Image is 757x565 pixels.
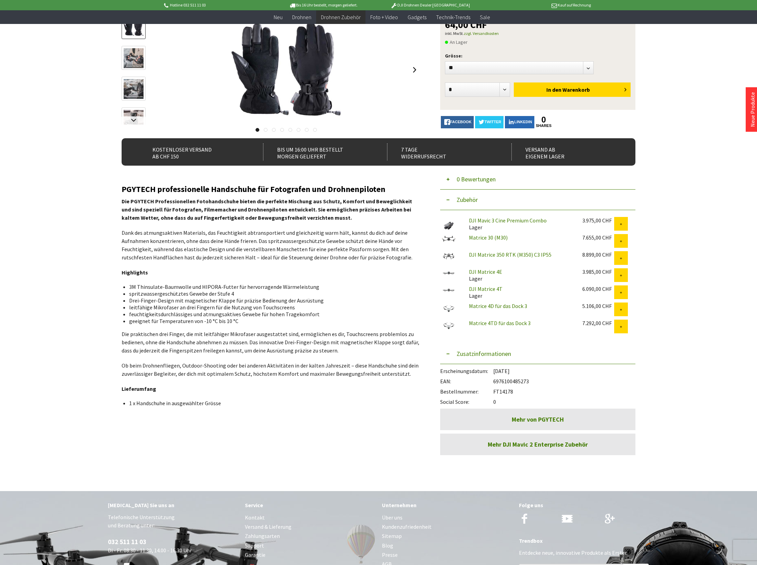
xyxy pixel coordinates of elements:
[245,513,375,522] a: Kontakt
[441,116,474,128] a: facebook
[245,541,375,550] a: Support
[408,14,426,21] span: Gadgets
[445,20,487,29] span: 64,00 CHF
[245,531,375,541] a: Zahlungsarten
[484,120,501,124] span: twitter
[484,1,591,9] p: Kauf auf Rechnung
[440,234,457,244] img: Matrice 30 (M30)
[582,303,614,309] div: 5.106,00 CHF
[365,10,403,24] a: Foto + Video
[129,400,414,407] li: 1 x Handschuhe in ausgewählter Grösse
[382,513,512,522] a: Über uns
[129,283,414,290] li: 3M Thinsulate-Baumwolle und HIPORA-Futter für hervorragende Wärmeleistung
[382,501,512,510] div: Unternehmen
[387,143,496,160] div: 7 Tage Widerrufsrecht
[129,318,414,324] li: geeignet für Temperaturen von -10 °C bis 10 °C
[245,522,375,531] a: Versand & Lieferung
[440,385,635,395] div: FT14178
[514,82,631,97] button: In den Warenkorb
[129,297,414,304] li: Drei-Finger-Design mit magnetischer Klappe für präzise Bedienung der Ausrüstung
[440,169,635,190] button: 0 Bewertungen
[274,14,283,21] span: Neu
[231,15,341,125] img: PGYTECH professionelle Handschuhe für Fotografen und Drohnenpiloten
[440,388,493,395] span: Bestellnummer:
[122,198,412,221] strong: Die PGYTECH Professionellen Fotohandschuhe bieten die perfekte Mischung aus Schutz, Komfort und B...
[445,52,631,60] p: Grösse:
[382,522,512,531] a: Kundenzufriedenheit
[445,38,468,46] span: An Lager
[440,285,457,295] img: DJI Matrice 4T
[469,251,551,258] a: DJI Matrice 350 RTK (M350) C3 IP55
[440,374,635,385] div: 6976100485273
[129,304,414,311] li: leitfähige Mikrofaser an drei Fingern für die Nutzung von Touchscreens
[519,549,649,557] p: Entdecke neue, innovative Produkte als Erster.
[440,364,635,374] div: [DATE]
[440,434,635,455] a: Mehr DJI Mavic 2 Enterprise Zubehör
[122,361,420,378] p: Ob beim Drohnenfliegen, Outdoor-Shooting oder bei anderen Aktivitäten in der kalten Jahreszeit – ...
[321,14,361,21] span: Drohnen Zubehör
[464,31,499,36] a: zzgl. Versandkosten
[440,251,457,261] img: DJI Matrice 350 RTK (M350) C3 IP55
[122,269,148,276] strong: Highlights
[436,14,470,21] span: Technik-Trends
[122,185,420,194] h2: PGYTECH professionelle Handschuhe für Fotografen und Drohnenpiloten
[292,14,311,21] span: Drohnen
[382,550,512,560] a: Presse
[245,501,375,510] div: Service
[382,541,512,550] a: Blog
[480,14,490,21] span: Sale
[139,143,248,160] div: Kostenloser Versand ab CHF 150
[582,268,614,275] div: 3.985,00 CHF
[316,10,365,24] a: Drohnen Zubehör
[245,550,375,560] a: Garantie
[440,344,635,364] button: Zusatzinformationen
[440,268,457,278] img: DJI Matrice 4E
[129,311,414,318] li: feuchtigkeitsdurchlässiges und atmungsaktives Gewebe für hohen Tragekomfort
[163,1,270,9] p: Hotline 032 511 11 03
[370,14,398,21] span: Foto + Video
[122,330,420,355] p: Die praktischen drei Finger, die mit leitfähiger Mikrofaser ausgestattet sind, ermöglichen es dir...
[582,234,614,241] div: 7.655,00 CHF
[519,536,649,545] div: Trendbox
[469,285,502,292] a: DJI Matrice 4T
[536,116,551,124] a: 0
[122,385,156,392] strong: Lieferumfang
[463,217,577,231] div: Lager
[582,320,614,326] div: 7.292,00 CHF
[536,124,551,128] a: shares
[108,538,146,546] a: 032 511 11 03
[382,531,512,541] a: Sitemap
[463,268,577,282] div: Lager
[440,398,493,405] span: Social Score:
[129,290,414,297] li: spritzwassergeschütztes Gewebe der Stufe 4
[475,116,504,128] a: twitter
[122,229,420,261] p: Dank des atmungsaktiven Materials, das Feuchtigkeit abtransportiert und gleichzeitig warm hält, k...
[269,10,287,24] a: Neu
[445,29,631,38] p: inkl. MwSt.
[287,10,316,24] a: Drohnen
[270,1,376,9] p: Bis 16 Uhr bestellt, morgen geliefert.
[440,217,457,234] img: DJI Mavic 3 Cine Premium Combo
[440,378,493,385] span: EAN:
[440,395,635,405] div: 0
[263,143,372,160] div: Bis um 16:00 Uhr bestellt Morgen geliefert
[511,143,621,160] div: Versand ab eigenem Lager
[469,303,527,309] a: Matrice 4D für das Dock 3
[124,17,144,37] img: Vorschau: PGYTECH professionelle Handschuhe für Fotografen und Drohnenpiloten
[582,251,614,258] div: 8.899,00 CHF
[505,116,534,128] a: LinkedIn
[377,1,484,9] p: DJI Drohnen Dealer [GEOGRAPHIC_DATA]
[582,217,614,224] div: 3.975,00 CHF
[440,190,635,210] button: Zubehör
[562,86,590,93] span: Warenkorb
[749,92,756,127] a: Neue Produkte
[514,120,532,124] span: LinkedIn
[469,234,508,241] a: Matrice 30 (M30)
[431,10,475,24] a: Technik-Trends
[475,10,495,24] a: Sale
[519,501,649,510] div: Folge uns
[469,320,531,326] a: Matrice 4TD für das Dock 3
[108,501,238,510] div: [MEDICAL_DATA] Sie uns an
[582,285,614,292] div: 6.090,00 CHF
[440,303,457,316] img: Matrice 4D für das Dock 3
